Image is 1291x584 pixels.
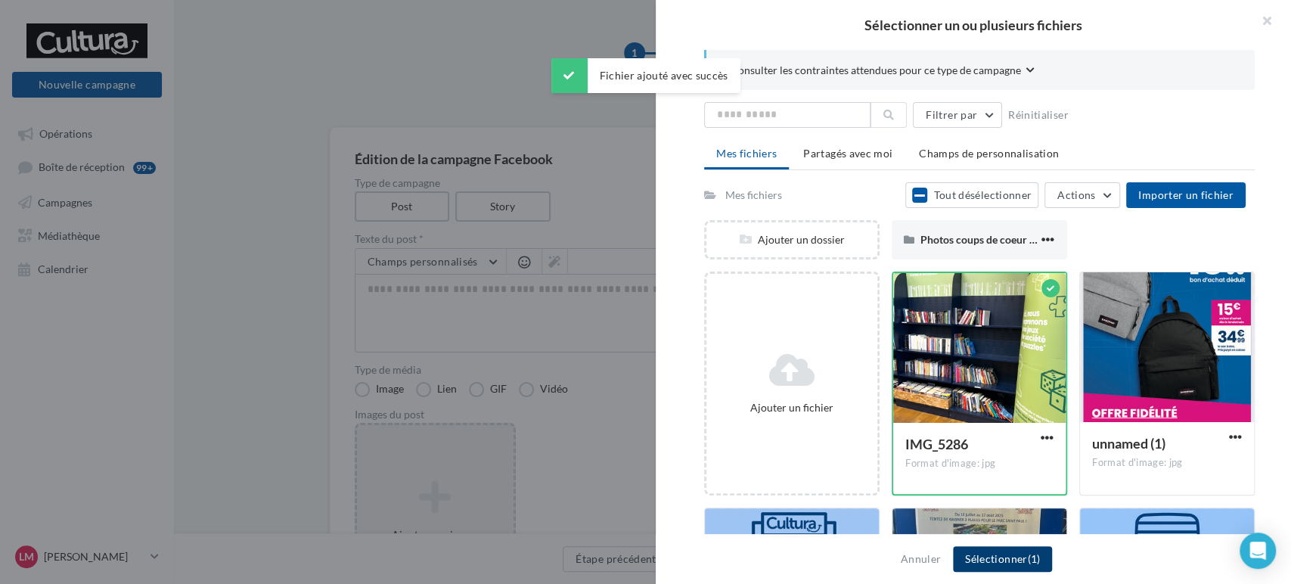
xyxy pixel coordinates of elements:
[680,18,1267,32] h2: Sélectionner un ou plusieurs fichiers
[706,232,877,247] div: Ajouter un dossier
[913,102,1002,128] button: Filtrer par
[919,147,1059,160] span: Champs de personnalisation
[905,182,1038,208] button: Tout désélectionner
[731,63,1021,78] span: Consulter les contraintes attendues pour ce type de campagne
[1138,188,1234,201] span: Importer un fichier
[725,188,782,203] div: Mes fichiers
[1057,188,1095,201] span: Actions
[1092,456,1242,470] div: Format d'image: jpg
[1126,182,1246,208] button: Importer un fichier
[1044,182,1120,208] button: Actions
[1240,533,1276,569] div: Open Intercom Messenger
[712,400,871,415] div: Ajouter un fichier
[731,62,1035,81] button: Consulter les contraintes attendues pour ce type de campagne
[905,436,968,452] span: IMG_5286
[905,457,1054,471] div: Format d'image: jpg
[895,550,947,568] button: Annuler
[1027,552,1040,565] span: (1)
[551,58,740,93] div: Fichier ajouté avec succès
[953,546,1052,572] button: Sélectionner(1)
[920,233,1078,246] span: Photos coups de coeur calendrier
[803,147,892,160] span: Partagés avec moi
[1092,435,1165,452] span: unnamed (1)
[1002,106,1075,124] button: Réinitialiser
[716,147,777,160] span: Mes fichiers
